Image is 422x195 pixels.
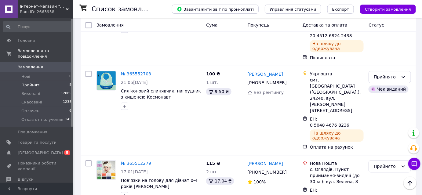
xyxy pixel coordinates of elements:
div: На шляху до одержувача [310,40,364,52]
span: 1 шт. [206,80,218,85]
span: Замовлення [18,64,43,70]
span: 21:05[DATE] [121,80,148,85]
span: Отказ от получения [21,117,63,122]
div: [PHONE_NUMBER] [246,168,288,176]
span: Нові [21,74,30,79]
div: Нова Пошта [310,160,364,166]
div: смт. [GEOGRAPHIC_DATA] ([GEOGRAPHIC_DATA].), 24240, вул. [PERSON_NAME][STREET_ADDRESS] [310,77,364,114]
a: Фото товару [96,71,116,90]
span: 145 [65,117,71,122]
a: Створити замовлення [354,6,416,11]
span: Створити замовлення [365,7,411,12]
span: 0 [69,74,71,79]
span: ЕН: 0 5048 4676 8236 [310,117,349,128]
a: № 365512279 [121,161,151,166]
div: Чек виданий [369,85,408,93]
span: Оплачені [21,108,41,114]
div: Укрпошта [310,71,364,77]
span: Замовлення та повідомлення [18,48,73,59]
div: Прийнято [374,163,398,170]
button: Наверх [404,177,417,190]
span: Показники роботи компанії [18,161,56,172]
span: Управління статусами [270,7,316,12]
span: Товари та послуги [18,140,56,145]
a: [PERSON_NAME] [248,161,283,167]
a: [PERSON_NAME] [248,71,283,77]
span: 12085 [61,91,71,96]
div: Оплата на рахунок [310,144,364,150]
span: Головна [18,38,35,43]
h1: Список замовлень [92,5,154,13]
a: № 365552703 [121,71,151,76]
span: Cума [206,23,217,27]
span: Виконані [21,91,40,96]
button: Створити замовлення [360,5,416,14]
span: 5 [64,150,70,155]
span: 100% [254,179,266,184]
button: Управління статусами [265,5,321,14]
span: Завантажити звіт по пром-оплаті [177,6,254,12]
span: Експорт [332,7,349,12]
div: 9.50 ₴ [206,88,231,95]
button: Чат з покупцем [408,158,420,170]
a: Силіконовий слинявчик, нагрудник з кишенею Космонавт [121,88,201,99]
span: Статус [369,23,384,27]
button: Завантажити звіт по пром-оплаті [172,5,259,14]
div: На шляху до одержувача [310,129,364,142]
span: Відгуки [18,177,34,182]
span: Без рейтингу [254,90,284,95]
div: Прийнято [374,74,398,80]
span: 8 [69,82,71,88]
span: 6 [69,108,71,114]
img: Фото товару [97,71,116,90]
div: с. Оглядів, Пункт приймання-видачі (до 30 кг): вул. Зелена, 8 [310,166,364,185]
span: 2 шт. [206,169,218,174]
input: Пошук [3,21,72,32]
div: [PHONE_NUMBER] [246,78,288,87]
a: Фото товару [96,160,116,180]
img: Фото товару [97,161,116,179]
span: 100 ₴ [206,71,220,76]
span: Покупець [248,23,269,27]
span: Доставка та оплата [303,23,347,27]
button: Експорт [327,5,354,14]
span: 17:01[DATE] [121,169,148,174]
span: Інтернет-магазин "Ромашка". Товари для малюків. [20,4,66,9]
span: [DEMOGRAPHIC_DATA] [18,150,63,156]
a: Пов'язки на голову для дівчат 0-4 років [PERSON_NAME] [121,178,198,189]
div: Післяплата [310,55,364,61]
span: Повідомлення [18,129,47,135]
span: 115 ₴ [206,161,220,166]
span: Скасовані [21,99,42,105]
span: Замовлення [96,23,124,27]
div: Ваш ID: 2663958 [20,9,73,15]
span: 1235 [63,99,71,105]
div: 17.04 ₴ [206,177,234,185]
span: Прийняті [21,82,40,88]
